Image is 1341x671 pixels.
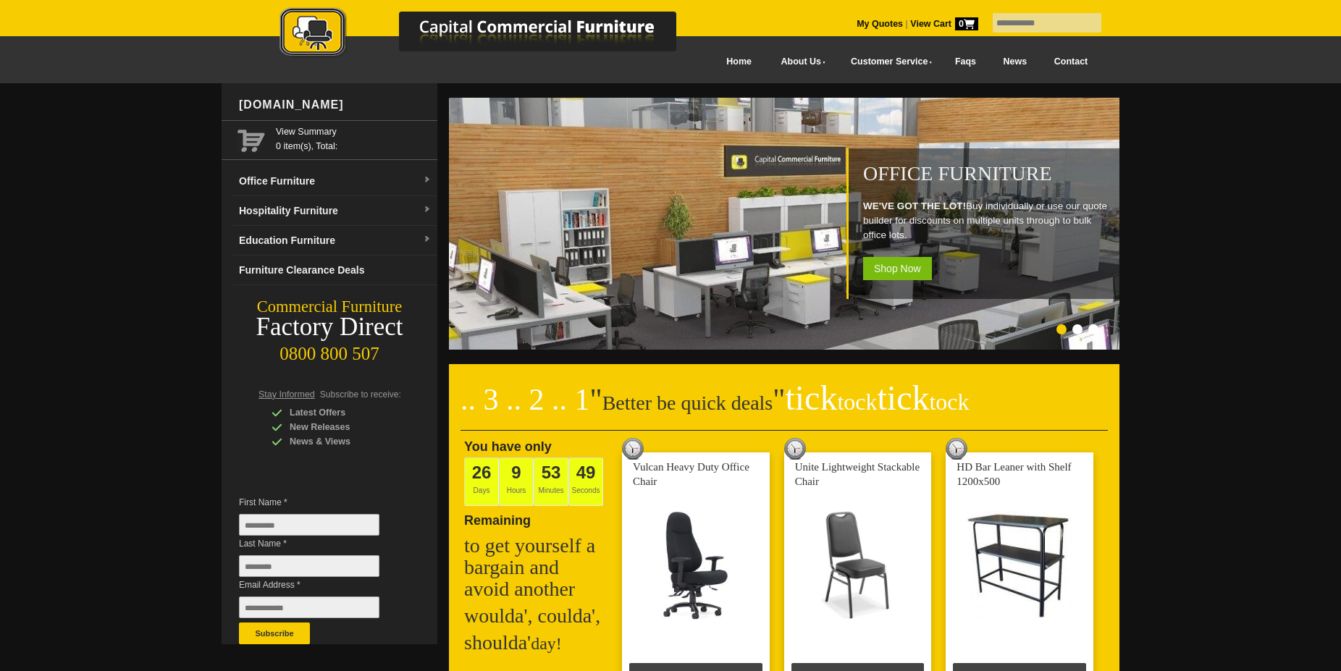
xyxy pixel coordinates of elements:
input: First Name * [239,514,379,536]
img: tick tock deal clock [784,438,806,460]
span: Seconds [568,457,603,506]
li: Page dot 3 [1088,324,1098,334]
a: Education Furnituredropdown [233,226,437,256]
span: Minutes [534,457,568,506]
div: New Releases [272,420,409,434]
li: Page dot 2 [1072,324,1083,334]
a: Faqs [941,46,990,78]
span: " [590,383,602,416]
span: Email Address * [239,578,401,592]
h2: shoulda' [464,632,609,654]
span: You have only [464,439,552,454]
a: News [990,46,1041,78]
strong: WE'VE GOT THE LOT! [863,201,966,211]
p: Buy individually or use our quote builder for discounts on multiple units through to bulk office ... [863,199,1112,242]
span: 9 [511,463,521,482]
div: [DOMAIN_NAME] [233,83,437,127]
span: tock [837,389,877,415]
span: Hours [499,457,534,506]
a: My Quotes [857,19,903,29]
div: Latest Offers [272,405,409,420]
img: Office Furniture [449,98,1122,350]
span: 53 [542,463,561,482]
span: 0 item(s), Total: [276,125,432,151]
div: Commercial Furniture [222,297,437,317]
span: Subscribe to receive: [320,389,401,400]
div: News & Views [272,434,409,449]
img: Capital Commercial Furniture Logo [240,7,747,60]
img: dropdown [423,176,432,185]
a: Furniture Clearance Deals [233,256,437,285]
span: tock [929,389,969,415]
span: 26 [472,463,492,482]
span: .. 3 .. 2 .. 1 [461,383,590,416]
span: Last Name * [239,536,401,551]
span: " [773,383,969,416]
span: First Name * [239,495,401,510]
a: About Us [765,46,835,78]
img: dropdown [423,235,432,244]
span: day! [531,634,562,653]
span: 49 [576,463,596,482]
h2: woulda', coulda', [464,605,609,627]
button: Subscribe [239,623,310,644]
span: Shop Now [863,257,932,280]
input: Email Address * [239,596,379,618]
a: Office Furnituredropdown [233,166,437,196]
a: View Cart0 [908,19,978,29]
div: 0800 800 507 [222,337,437,364]
a: Office Furniture WE'VE GOT THE LOT!Buy individually or use our quote builder for discounts on mul... [449,342,1122,352]
input: Last Name * [239,555,379,577]
img: dropdown [423,206,432,214]
img: tick tock deal clock [622,438,644,460]
span: 0 [955,17,978,30]
h2: to get yourself a bargain and avoid another [464,535,609,600]
h2: Better be quick deals [461,387,1108,431]
li: Page dot 1 [1056,324,1067,334]
a: Hospitality Furnituredropdown [233,196,437,226]
span: Days [464,457,499,506]
span: Stay Informed [258,389,315,400]
img: tick tock deal clock [946,438,967,460]
span: Remaining [464,507,531,528]
div: Factory Direct [222,317,437,337]
a: Customer Service [835,46,941,78]
strong: View Cart [910,19,978,29]
span: tick tick [785,379,969,417]
h1: Office Furniture [863,163,1112,185]
a: View Summary [276,125,432,139]
a: Contact [1041,46,1101,78]
a: Capital Commercial Furniture Logo [240,7,747,64]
